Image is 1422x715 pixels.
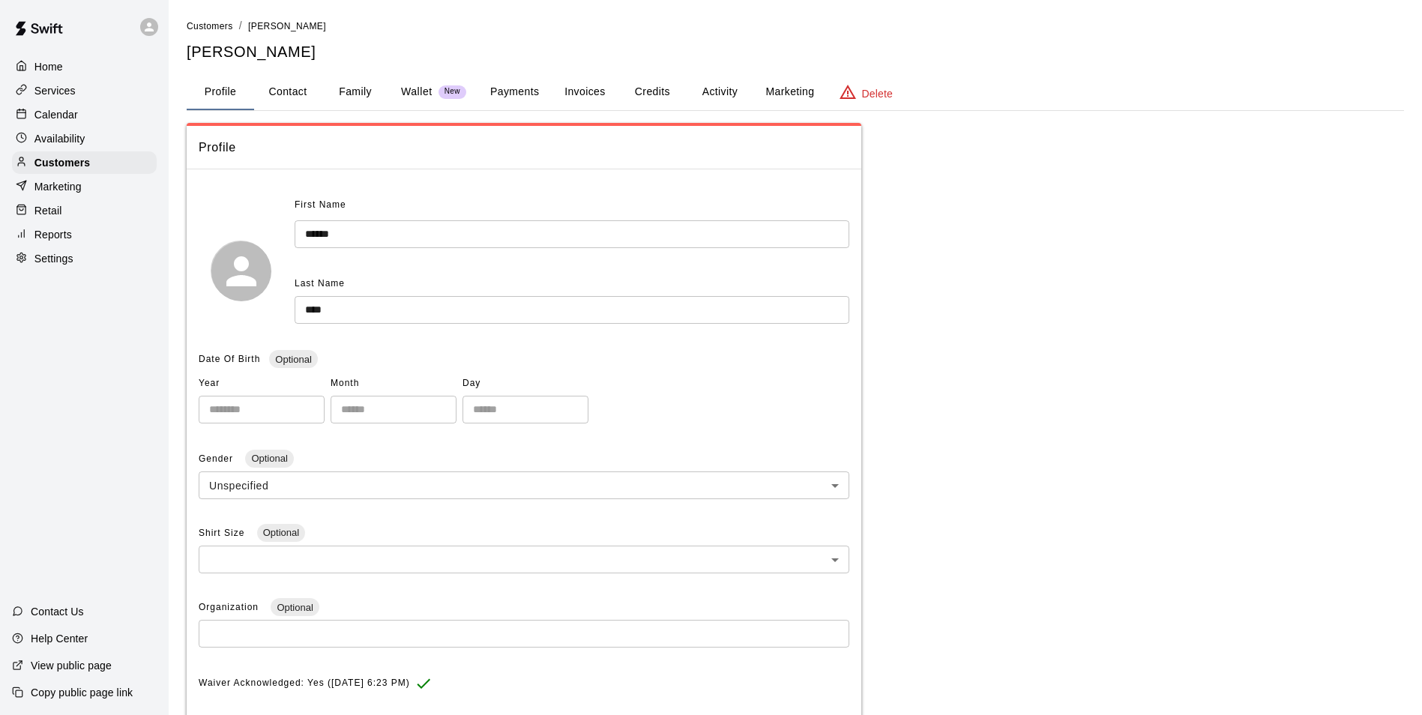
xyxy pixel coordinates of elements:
[12,55,157,78] a: Home
[187,21,233,31] span: Customers
[269,354,317,365] span: Optional
[12,127,157,150] a: Availability
[257,527,305,538] span: Optional
[401,84,433,100] p: Wallet
[34,59,63,74] p: Home
[478,74,551,110] button: Payments
[254,74,322,110] button: Contact
[618,74,686,110] button: Credits
[753,74,826,110] button: Marketing
[295,278,345,289] span: Last Name
[12,175,157,198] a: Marketing
[31,685,133,700] p: Copy public page link
[295,193,346,217] span: First Name
[12,223,157,246] a: Reports
[31,604,84,619] p: Contact Us
[199,471,849,499] div: Unspecified
[12,199,157,222] a: Retail
[34,131,85,146] p: Availability
[34,179,82,194] p: Marketing
[199,372,325,396] span: Year
[439,87,466,97] span: New
[12,103,157,126] a: Calendar
[31,631,88,646] p: Help Center
[187,74,1404,110] div: basic tabs example
[239,18,242,34] li: /
[187,74,254,110] button: Profile
[12,247,157,270] a: Settings
[271,602,319,613] span: Optional
[686,74,753,110] button: Activity
[199,528,248,538] span: Shirt Size
[322,74,389,110] button: Family
[34,155,90,170] p: Customers
[199,138,849,157] span: Profile
[187,42,1404,62] h5: [PERSON_NAME]
[12,79,157,102] a: Services
[34,251,73,266] p: Settings
[248,21,326,31] span: [PERSON_NAME]
[187,19,233,31] a: Customers
[245,453,293,464] span: Optional
[331,372,457,396] span: Month
[199,354,260,364] span: Date Of Birth
[34,83,76,98] p: Services
[12,151,157,174] a: Customers
[34,107,78,122] p: Calendar
[463,372,588,396] span: Day
[199,672,410,696] span: Waiver Acknowledged: Yes ([DATE] 6:23 PM)
[551,74,618,110] button: Invoices
[34,203,62,218] p: Retail
[199,602,262,612] span: Organization
[199,453,236,464] span: Gender
[31,658,112,673] p: View public page
[187,18,1404,34] nav: breadcrumb
[862,86,893,101] p: Delete
[34,227,72,242] p: Reports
